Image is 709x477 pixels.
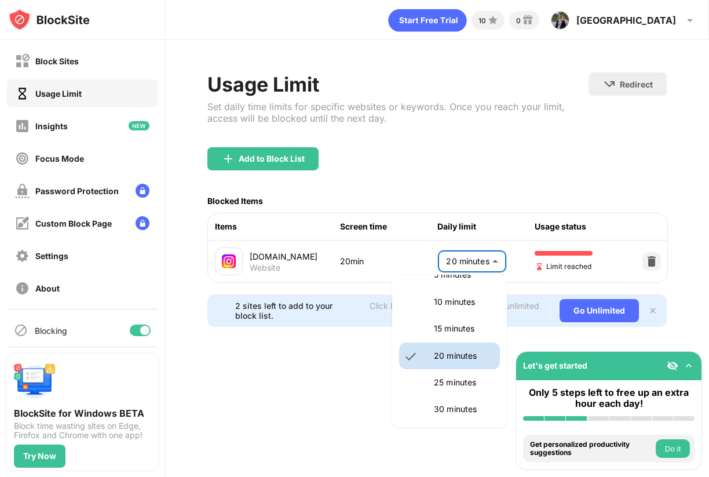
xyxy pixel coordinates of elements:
[434,403,493,416] p: 30 minutes
[434,296,493,308] p: 10 minutes
[434,322,493,335] p: 15 minutes
[434,349,493,362] p: 20 minutes
[434,268,493,281] p: 5 minutes
[434,376,493,389] p: 25 minutes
